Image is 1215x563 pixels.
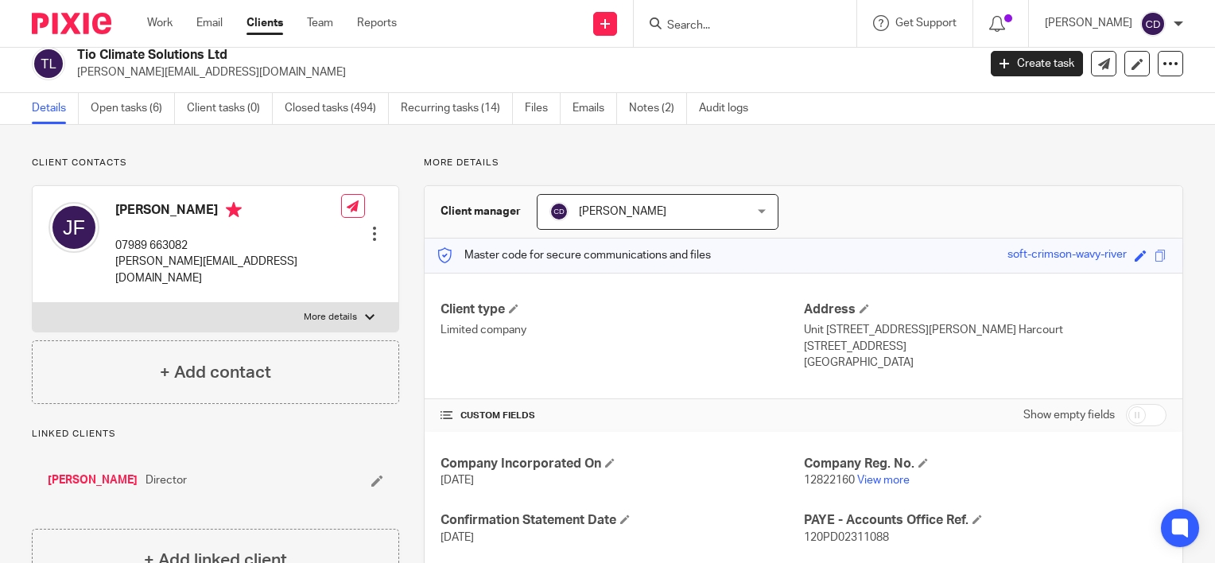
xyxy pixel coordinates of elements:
[77,64,967,80] p: [PERSON_NAME][EMAIL_ADDRESS][DOMAIN_NAME]
[441,532,474,543] span: [DATE]
[437,247,711,263] p: Master code for secure communications and files
[246,15,283,31] a: Clients
[226,202,242,218] i: Primary
[804,512,1166,529] h4: PAYE - Accounts Office Ref.
[441,204,521,219] h3: Client manager
[804,301,1166,318] h4: Address
[1007,247,1127,265] div: soft-crimson-wavy-river
[285,93,389,124] a: Closed tasks (494)
[1023,407,1115,423] label: Show empty fields
[187,93,273,124] a: Client tasks (0)
[32,157,399,169] p: Client contacts
[160,360,271,385] h4: + Add contact
[804,456,1166,472] h4: Company Reg. No.
[549,202,569,221] img: svg%3E
[147,15,173,31] a: Work
[991,51,1083,76] a: Create task
[115,238,341,254] p: 07989 663082
[48,472,138,488] a: [PERSON_NAME]
[196,15,223,31] a: Email
[804,532,889,543] span: 120PD02311088
[573,93,617,124] a: Emails
[307,15,333,31] a: Team
[629,93,687,124] a: Notes (2)
[32,47,65,80] img: svg%3E
[525,93,561,124] a: Files
[441,410,803,422] h4: CUSTOM FIELDS
[424,157,1183,169] p: More details
[357,15,397,31] a: Reports
[666,19,809,33] input: Search
[1140,11,1166,37] img: svg%3E
[804,355,1166,371] p: [GEOGRAPHIC_DATA]
[32,93,79,124] a: Details
[441,322,803,338] p: Limited company
[115,254,341,286] p: [PERSON_NAME][EMAIL_ADDRESS][DOMAIN_NAME]
[91,93,175,124] a: Open tasks (6)
[49,202,99,253] img: svg%3E
[32,13,111,34] img: Pixie
[699,93,760,124] a: Audit logs
[1045,15,1132,31] p: [PERSON_NAME]
[441,475,474,486] span: [DATE]
[115,202,341,222] h4: [PERSON_NAME]
[441,301,803,318] h4: Client type
[401,93,513,124] a: Recurring tasks (14)
[857,475,910,486] a: View more
[32,428,399,441] p: Linked clients
[895,17,957,29] span: Get Support
[579,206,666,217] span: [PERSON_NAME]
[804,339,1166,355] p: [STREET_ADDRESS]
[77,47,789,64] h2: Tio Climate Solutions Ltd
[304,311,357,324] p: More details
[146,472,187,488] span: Director
[804,322,1166,338] p: Unit [STREET_ADDRESS][PERSON_NAME] Harcourt
[441,512,803,529] h4: Confirmation Statement Date
[804,475,855,486] span: 12822160
[441,456,803,472] h4: Company Incorporated On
